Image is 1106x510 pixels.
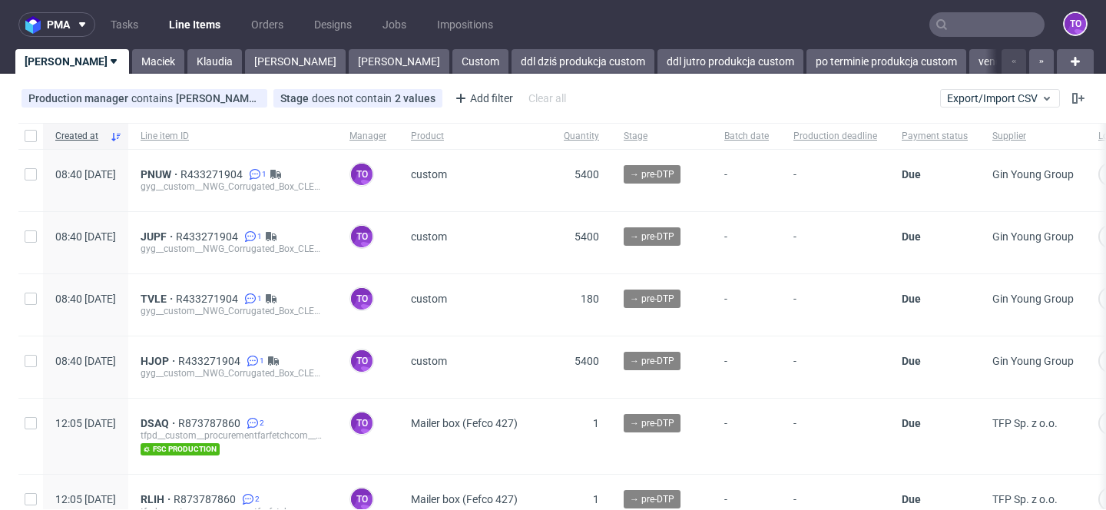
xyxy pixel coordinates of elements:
[55,293,116,305] span: 08:40 [DATE]
[793,130,877,143] span: Production deadline
[141,429,325,442] div: tfpd__custom__procurementfarfetchcom__DSAQ
[630,230,674,243] span: → pre-DTP
[411,417,518,429] span: Mailer box (Fefco 427)
[180,168,246,180] span: R433271904
[902,168,921,180] span: Due
[902,355,921,367] span: Due
[176,92,260,104] div: [PERSON_NAME][EMAIL_ADDRESS][PERSON_NAME][DOMAIN_NAME]
[575,168,599,180] span: 5400
[176,293,241,305] span: R433271904
[992,417,1058,429] span: TFP Sp. z o.o.
[902,293,921,305] span: Due
[55,355,116,367] span: 08:40 [DATE]
[724,230,769,255] span: -
[992,493,1058,505] span: TFP Sp. z o.o.
[141,293,176,305] span: TVLE
[243,417,264,429] a: 2
[351,226,373,247] figcaption: to
[305,12,361,37] a: Designs
[280,92,312,104] span: Stage
[449,86,516,111] div: Add filter
[55,168,116,180] span: 08:40 [DATE]
[141,443,220,455] span: fsc production
[562,130,599,143] span: Quantity
[724,355,769,379] span: -
[351,488,373,510] figcaption: to
[630,292,674,306] span: → pre-DTP
[581,293,599,305] span: 180
[141,417,178,429] span: DSAQ
[411,493,518,505] span: Mailer box (Fefco 427)
[187,49,242,74] a: Klaudia
[25,16,47,34] img: logo
[512,49,654,74] a: ddl dziś produkcja custom
[902,130,968,143] span: Payment status
[141,168,180,180] a: PNUW
[940,89,1060,108] button: Export/Import CSV
[630,167,674,181] span: → pre-DTP
[178,417,243,429] a: R873787860
[351,288,373,310] figcaption: to
[132,49,184,74] a: Maciek
[246,168,267,180] a: 1
[47,19,70,30] span: pma
[55,230,116,243] span: 08:40 [DATE]
[141,355,178,367] a: HJOP
[630,492,674,506] span: → pre-DTP
[15,49,129,74] a: [PERSON_NAME]
[141,243,325,255] div: gyg__custom__NWG_Corrugated_Box_CLEAR_set_order__JUPF
[141,180,325,193] div: gyg__custom__NWG_Corrugated_Box_CLEAR_set_order__PNUW
[18,12,95,37] button: pma
[131,92,176,104] span: contains
[992,293,1074,305] span: Gin Young Group
[55,417,116,429] span: 12:05 [DATE]
[630,416,674,430] span: → pre-DTP
[373,12,416,37] a: Jobs
[411,130,538,143] span: Product
[657,49,803,74] a: ddl jutro produkcja custom
[793,355,877,379] span: -
[141,493,174,505] a: RLIH
[241,230,262,243] a: 1
[969,49,1059,74] a: vendor ddl dziś
[593,493,599,505] span: 1
[593,417,599,429] span: 1
[793,293,877,317] span: -
[1065,13,1086,35] figcaption: to
[452,49,508,74] a: Custom
[428,12,502,37] a: Impositions
[312,92,395,104] span: does not contain
[351,350,373,372] figcaption: to
[575,230,599,243] span: 5400
[351,164,373,185] figcaption: to
[262,168,267,180] span: 1
[902,417,921,429] span: Due
[55,130,104,143] span: Created at
[349,49,449,74] a: [PERSON_NAME]
[141,305,325,317] div: gyg__custom__NWG_Corrugated_Box_CLEAR_set_order__TVLE
[411,293,447,305] span: custom
[242,12,293,37] a: Orders
[525,88,569,109] div: Clear all
[806,49,966,74] a: po terminie produkcja custom
[178,355,243,367] a: R433271904
[349,130,386,143] span: Manager
[947,92,1053,104] span: Export/Import CSV
[141,130,325,143] span: Line item ID
[176,230,241,243] a: R433271904
[255,493,260,505] span: 2
[395,92,435,104] div: 2 values
[793,230,877,255] span: -
[351,412,373,434] figcaption: to
[724,130,769,143] span: Batch date
[724,417,769,455] span: -
[575,355,599,367] span: 5400
[724,293,769,317] span: -
[630,354,674,368] span: → pre-DTP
